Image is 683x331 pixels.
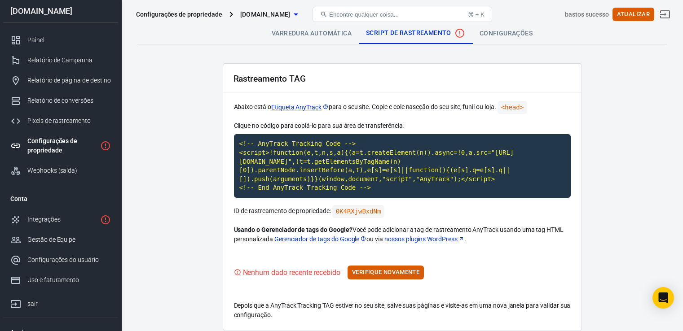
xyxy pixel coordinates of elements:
[27,97,93,104] font: Relatório de conversões
[366,235,383,243] font: ou via
[3,209,118,230] a: Integrações
[652,287,674,309] div: Abra o Intercom Messenger
[498,101,527,114] code: <head>
[27,36,44,44] font: Painel
[454,28,465,39] svg: Nenhum dado recebido
[234,122,404,129] font: Clique no código para copiá-lo para sua área de transferência:
[272,30,352,37] font: Varredura automática
[27,77,111,84] font: Relatório de página de destino
[100,140,111,151] svg: A propriedade ainda não está instalada
[3,161,118,181] a: Webhooks (saída)
[234,207,331,214] font: ID de rastreamento de propriedade:
[3,230,118,250] a: Gestão de Equipe
[468,11,485,18] font: ⌘ + K
[565,11,608,18] font: bastos sucesso
[234,74,306,84] font: Rastreamento TAG
[274,235,367,244] a: Gerenciador de tags do Google
[27,276,79,283] font: Uso e faturamento
[27,137,77,154] font: Configurações de propriedade
[3,50,118,70] a: Relatório de Campanha
[234,226,564,243] font: Você pode adicionar a tag de rastreamento AnyTrack usando uma tag HTML personalizada
[3,290,118,314] a: sair
[136,10,222,19] div: Configurações de propriedade
[654,4,676,25] a: sair
[243,268,341,277] font: Nenhum dado recente recebido
[234,104,271,111] font: Abaixo está o
[27,256,99,263] font: Configurações do usuário
[237,6,301,23] button: [DOMAIN_NAME]
[3,70,118,91] a: Relatório de página de destino
[329,104,413,111] font: para o seu site. Copie e cole na
[413,104,496,111] font: seção do seu site, funil ou loja.
[329,11,399,18] font: Encontre qualquer coisa...
[10,6,72,16] font: [DOMAIN_NAME]
[3,30,118,50] a: Painel
[10,195,27,202] font: Conta
[27,167,77,174] font: Webhooks (saída)
[313,7,492,22] button: Encontre qualquer coisa...⌘ + K
[234,226,353,233] font: Usando o Gerenciador de tags do Google?
[234,134,571,198] code: Clique para copiar
[240,9,291,20] span: discounthour.shop
[136,11,222,18] font: Configurações de propriedade
[274,235,360,243] font: Gerenciador de tags do Google
[271,104,322,111] font: Etiqueta AnyTrack
[3,111,118,131] a: Pixels de rastreamento
[617,11,650,17] font: Atualizar
[3,250,118,270] a: Configurações do usuário
[234,302,571,318] font: Depois que a AnyTrack Tracking TAG estiver no seu site, salve suas páginas e visite-as em uma nov...
[240,11,291,18] font: [DOMAIN_NAME]
[366,29,451,36] font: Script de rastreamento
[384,235,458,243] font: nossos plugins WordPress
[480,30,533,37] font: Configurações
[234,267,341,278] div: Acesse seu site para acionar a Tag de Rastreamento e validar sua configuração.
[3,270,118,290] a: Uso e faturamento
[27,57,93,64] font: Relatório de Campanha
[612,8,654,22] button: Atualizar
[3,91,118,111] a: Relatório de conversões
[332,205,385,218] code: Clique para copiar
[271,103,329,112] a: Etiqueta AnyTrack
[27,300,38,307] font: sair
[27,236,75,243] font: Gestão de Equipe
[27,117,91,124] font: Pixels de rastreamento
[3,131,118,161] a: Configurações de propriedade
[384,235,465,244] a: nossos plugins WordPress
[100,214,111,225] svg: 1 rede ainda não verificada
[565,10,608,19] div: ID da conta: 7DDlUc7E
[465,235,467,243] font: .
[27,216,60,223] font: Integrações
[348,266,424,279] button: Verifique novamente
[352,269,419,275] font: Verifique novamente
